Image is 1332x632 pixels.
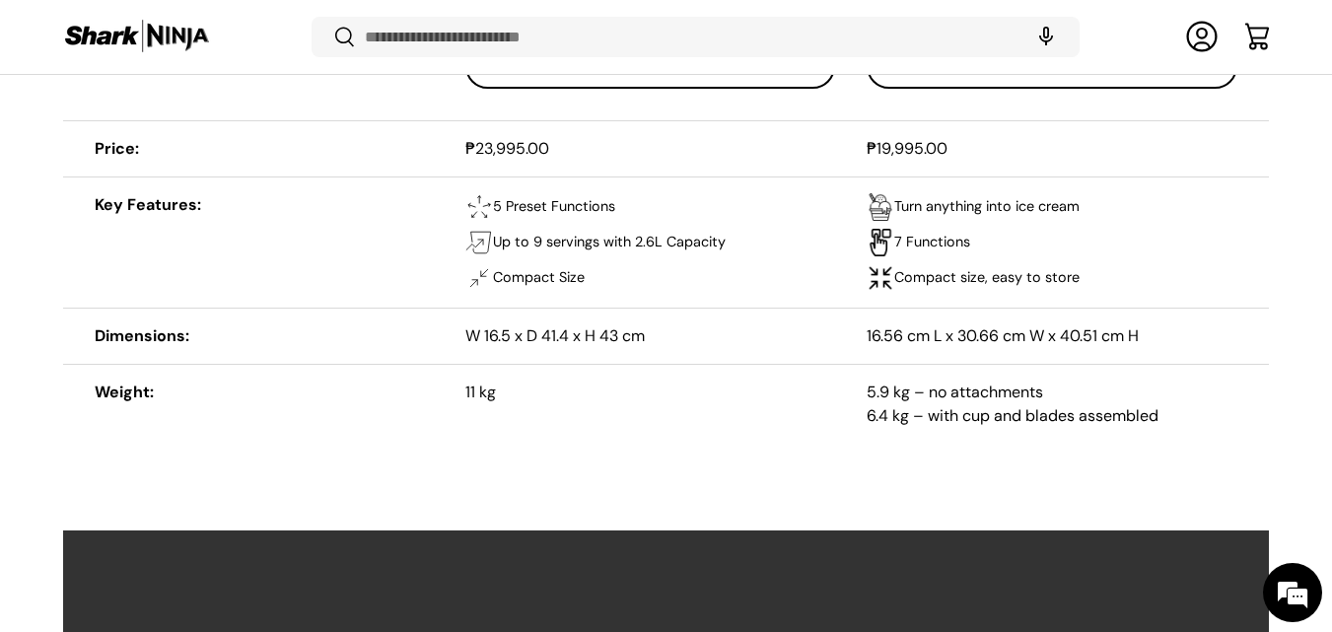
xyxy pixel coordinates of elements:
[867,325,1139,346] span: 16.56 cm L x 30.66 cm W x 40.51 cm H
[63,364,465,454] th: Weight
[323,10,371,57] div: Minimize live chat window
[114,190,272,389] span: We're online!
[894,267,1080,289] p: Compact size, easy to store
[465,138,554,159] strong: ₱23,995.00
[63,18,211,56] img: Shark Ninja Philippines
[493,196,615,218] p: 5 Preset Functions
[894,232,970,253] p: 7 Functions
[867,382,1158,426] span: 5.9 kg – no attachments 6.4 kg – with cup and blades assembled
[493,267,585,289] p: Compact Size
[63,308,465,364] th: Dimensions
[465,325,645,346] span: W 16.5 x D 41.4 x H 43 cm
[894,196,1080,218] p: Turn anything into ice cream
[63,120,465,176] th: Price
[103,110,331,136] div: Chat with us now
[63,176,465,308] th: Key Features
[10,422,376,491] textarea: Type your message and hit 'Enter'
[493,232,726,253] p: Up to 9 servings with 2.6L Capacity
[465,382,496,402] span: 11 kg
[867,138,952,159] strong: ₱19,995.00
[1015,16,1078,59] speech-search-button: Search by voice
